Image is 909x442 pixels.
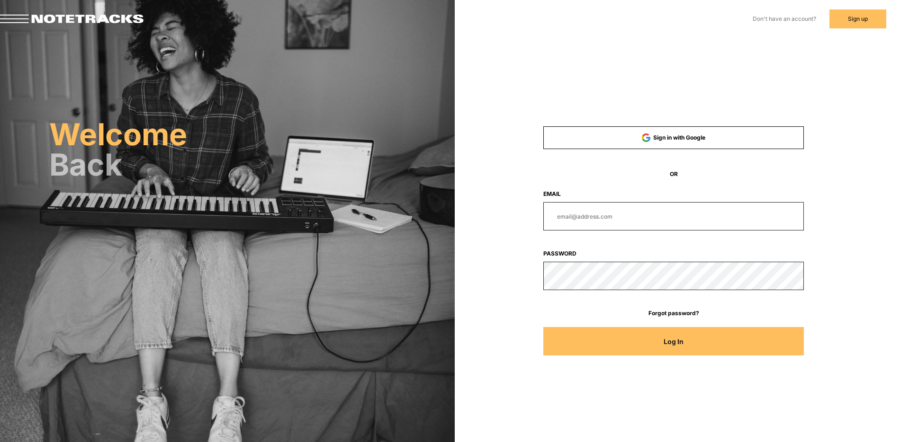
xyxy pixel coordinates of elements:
span: OR [543,170,804,178]
button: Log In [543,327,804,355]
label: Password [543,249,804,258]
input: email@address.com [543,202,804,230]
button: Sign up [829,9,886,28]
h2: Welcome [49,121,455,148]
a: Forgot password? [543,309,804,318]
label: Don't have an account? [753,15,816,23]
span: Sign in with Google [653,134,705,141]
h2: Back [49,151,455,178]
label: Email [543,190,804,198]
button: Sign in with Google [543,126,804,149]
